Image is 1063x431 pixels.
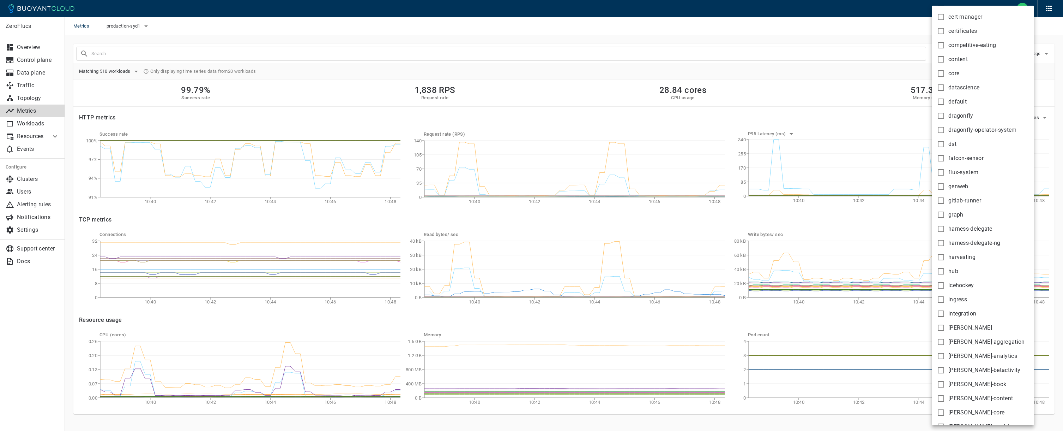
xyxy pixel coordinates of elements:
[948,197,981,204] span: gitlab-runner
[948,296,967,303] span: ingress
[948,225,992,232] span: harness-delegate
[948,126,1017,134] span: dragonfly-operator-system
[948,282,974,289] span: icehockey
[948,84,979,91] span: datascience
[948,324,992,331] span: [PERSON_NAME]
[948,56,968,63] span: content
[948,395,1013,402] span: [PERSON_NAME]-content
[948,169,978,176] span: flux-system
[948,211,964,218] span: graph
[948,42,996,49] span: competitive-eating
[948,268,958,275] span: hub
[948,381,1006,388] span: [PERSON_NAME]-book
[948,310,976,317] span: integration
[948,240,1001,247] span: harness-delegate-ng
[948,183,968,190] span: genweb
[948,409,1004,416] span: [PERSON_NAME]-core
[948,367,1021,374] span: [PERSON_NAME]-betactivity
[948,423,1010,430] span: [PERSON_NAME]-model
[948,353,1017,360] span: [PERSON_NAME]-analytics
[948,98,967,105] span: default
[948,70,959,77] span: core
[948,28,977,35] span: certificates
[948,13,983,20] span: cert-manager
[948,254,976,261] span: harvesting
[948,338,1025,346] span: [PERSON_NAME]-aggregation
[948,141,956,148] span: dst
[948,112,973,119] span: dragonfly
[948,155,984,162] span: falcon-sensor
